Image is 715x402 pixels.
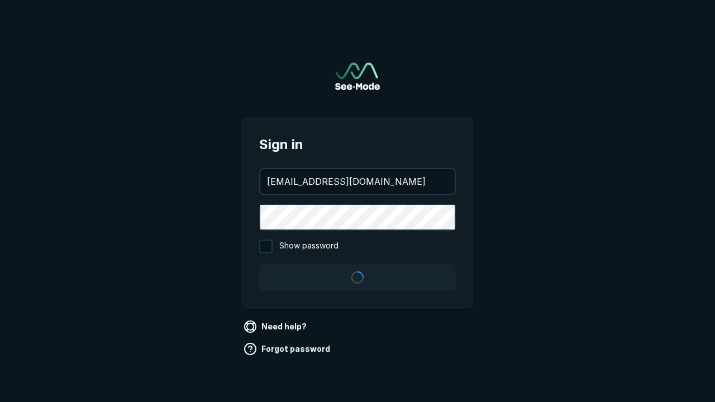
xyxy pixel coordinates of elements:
img: See-Mode Logo [335,63,380,90]
input: your@email.com [260,169,455,194]
a: Forgot password [241,340,335,358]
span: Sign in [259,135,456,155]
a: Need help? [241,318,311,336]
a: Go to sign in [335,63,380,90]
span: Show password [279,240,339,253]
